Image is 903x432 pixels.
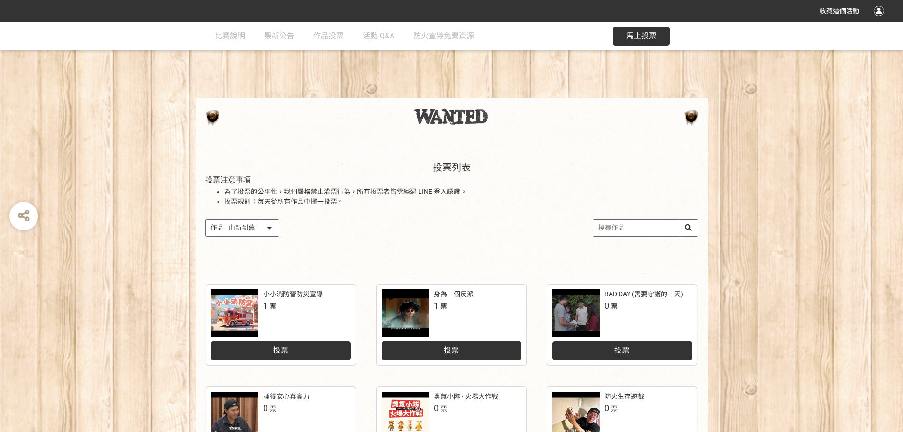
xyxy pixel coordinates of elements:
span: 最新公告 [264,31,294,40]
span: 活動 Q&A [363,31,394,40]
li: 投票規則：每天從所有作品中擇一投票。 [224,197,698,207]
span: 收藏這個活動 [820,7,859,15]
div: 睡得安心真實力 [263,392,310,402]
span: 票 [611,405,618,413]
input: 搜尋作品 [593,220,698,236]
span: 投票 [614,346,629,355]
span: 0 [604,301,609,311]
span: 0 [434,403,438,413]
h1: 投票列表 [205,162,698,173]
span: 0 [604,403,609,413]
span: 票 [440,405,447,413]
span: 票 [611,303,618,310]
span: 防火宣導免費資源 [413,31,474,40]
span: 票 [270,303,276,310]
span: 票 [440,303,447,310]
div: 小小消防營防災宣導 [263,289,323,299]
span: 作品投票 [313,31,344,40]
span: 投票 [444,346,459,355]
span: 馬上投票 [626,31,657,40]
span: 0 [263,403,268,413]
span: 1 [434,301,438,311]
span: 投票 [273,346,288,355]
span: 票 [270,405,276,413]
span: 比賽說明 [215,31,245,40]
span: 1 [263,301,268,311]
li: 為了投票的公平性，我們嚴格禁止灌票行為，所有投票者皆需經過 LINE 登入認證。 [224,187,698,197]
div: BAD DAY (需要守護的一天) [604,289,683,299]
div: 防火生存遊戲 [604,392,644,402]
div: 身為一個反派 [434,289,474,299]
span: 投票注意事項 [205,175,251,184]
div: 勇氣小隊 · 火場大作戰 [434,392,498,402]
